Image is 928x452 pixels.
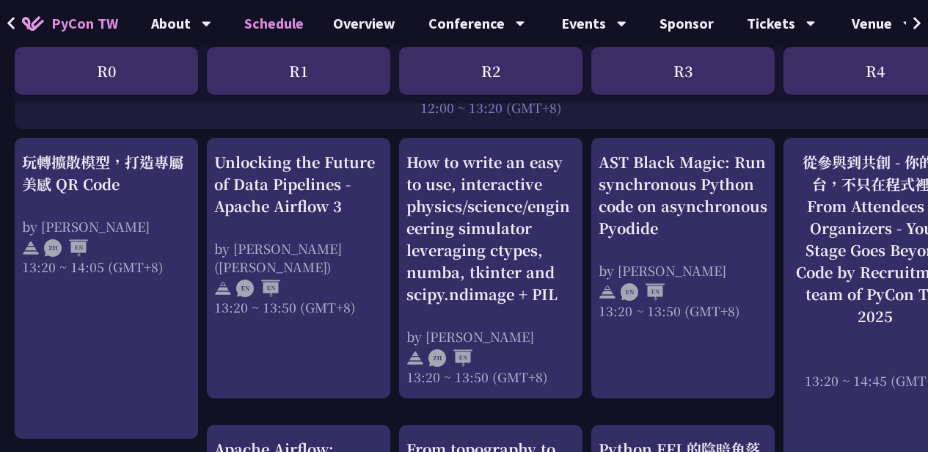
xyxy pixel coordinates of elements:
[22,258,191,276] div: 13:20 ~ 14:05 (GMT+8)
[207,47,390,95] div: R1
[236,280,280,297] img: ENEN.5a408d1.svg
[599,261,767,280] div: by [PERSON_NAME]
[591,47,775,95] div: R3
[428,349,472,367] img: ZHEN.371966e.svg
[51,12,118,34] span: PyCon TW
[406,349,424,367] img: svg+xml;base64,PHN2ZyB4bWxucz0iaHR0cDovL3d3dy53My5vcmcvMjAwMC9zdmciIHdpZHRoPSIyNCIgaGVpZ2h0PSIyNC...
[22,151,191,276] a: 玩轉擴散模型，打造專屬美感 QR Code by [PERSON_NAME] 13:20 ~ 14:05 (GMT+8)
[22,217,191,236] div: by [PERSON_NAME]
[406,151,575,305] div: How to write an easy to use, interactive physics/science/engineering simulator leveraging ctypes,...
[599,151,767,239] div: AST Black Magic: Run synchronous Python code on asynchronous Pyodide
[22,239,40,257] img: svg+xml;base64,PHN2ZyB4bWxucz0iaHR0cDovL3d3dy53My5vcmcvMjAwMC9zdmciIHdpZHRoPSIyNCIgaGVpZ2h0PSIyNC...
[406,151,575,386] a: How to write an easy to use, interactive physics/science/engineering simulator leveraging ctypes,...
[44,239,88,257] img: ZHEN.371966e.svg
[22,151,191,195] div: 玩轉擴散模型，打造專屬美感 QR Code
[214,151,383,316] a: Unlocking the Future of Data Pipelines - Apache Airflow 3 by [PERSON_NAME] ([PERSON_NAME]) 13:20 ...
[214,239,383,276] div: by [PERSON_NAME] ([PERSON_NAME])
[22,16,44,31] img: Home icon of PyCon TW 2025
[214,298,383,316] div: 13:20 ~ 13:50 (GMT+8)
[7,5,133,42] a: PyCon TW
[599,302,767,320] div: 13:20 ~ 13:50 (GMT+8)
[621,283,665,301] img: ENEN.5a408d1.svg
[214,280,232,297] img: svg+xml;base64,PHN2ZyB4bWxucz0iaHR0cDovL3d3dy53My5vcmcvMjAwMC9zdmciIHdpZHRoPSIyNCIgaGVpZ2h0PSIyNC...
[399,47,582,95] div: R2
[406,368,575,386] div: 13:20 ~ 13:50 (GMT+8)
[214,151,383,217] div: Unlocking the Future of Data Pipelines - Apache Airflow 3
[406,327,575,346] div: by [PERSON_NAME]
[599,151,767,320] a: AST Black Magic: Run synchronous Python code on asynchronous Pyodide by [PERSON_NAME] 13:20 ~ 13:...
[15,47,198,95] div: R0
[599,283,616,301] img: svg+xml;base64,PHN2ZyB4bWxucz0iaHR0cDovL3d3dy53My5vcmcvMjAwMC9zdmciIHdpZHRoPSIyNCIgaGVpZ2h0PSIyNC...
